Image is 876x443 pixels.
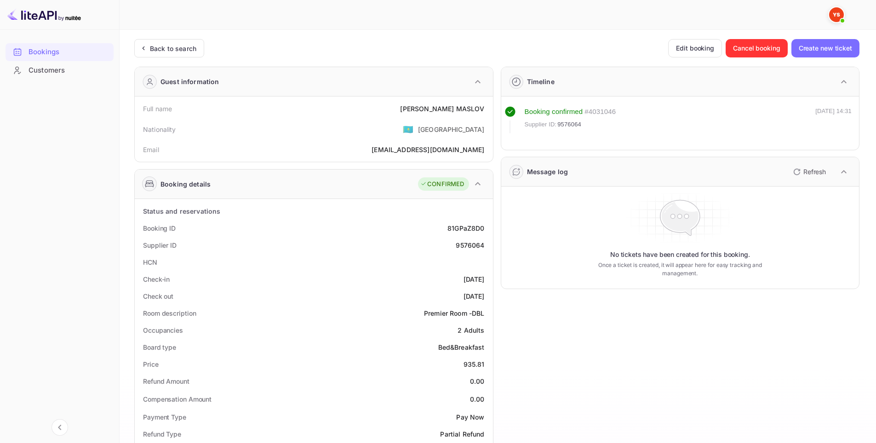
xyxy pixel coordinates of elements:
[418,125,485,134] div: [GEOGRAPHIC_DATA]
[143,240,177,250] div: Supplier ID
[788,165,830,179] button: Refresh
[447,223,484,233] div: 81GPaZ8D0
[143,359,159,369] div: Price
[143,206,220,216] div: Status and reservations
[464,291,485,301] div: [DATE]
[557,120,581,129] span: 9576064
[143,308,196,318] div: Room description
[470,394,485,404] div: 0.00
[52,419,68,436] button: Collapse navigation
[456,240,484,250] div: 9576064
[7,7,81,22] img: LiteAPI logo
[143,412,186,422] div: Payment Type
[143,257,157,267] div: HCN
[143,291,173,301] div: Check out
[458,325,484,335] div: 2 Adults
[143,342,176,352] div: Board type
[470,376,485,386] div: 0.00
[6,43,114,60] a: Bookings
[6,43,114,61] div: Bookings
[424,308,485,318] div: Premier Room -DBL
[143,429,181,439] div: Refund Type
[525,107,583,117] div: Booking confirmed
[143,125,176,134] div: Nationality
[29,65,109,76] div: Customers
[815,107,852,133] div: [DATE] 14:31
[6,62,114,79] a: Customers
[420,180,464,189] div: CONFIRMED
[525,120,557,129] span: Supplier ID:
[143,394,212,404] div: Compensation Amount
[160,179,211,189] div: Booking details
[464,274,485,284] div: [DATE]
[440,429,484,439] div: Partial Refund
[726,39,788,57] button: Cancel booking
[372,145,484,154] div: [EMAIL_ADDRESS][DOMAIN_NAME]
[160,77,219,86] div: Guest information
[143,325,183,335] div: Occupancies
[527,167,568,176] div: Message log
[143,376,189,386] div: Refund Amount
[791,39,859,57] button: Create new ticket
[143,223,176,233] div: Booking ID
[584,261,776,278] p: Once a ticket is created, it will appear here for easy tracking and management.
[668,39,722,57] button: Edit booking
[6,62,114,80] div: Customers
[29,47,109,57] div: Bookings
[803,167,826,176] p: Refresh
[610,250,750,259] p: No tickets have been created for this booking.
[143,145,159,154] div: Email
[584,107,616,117] div: # 4031046
[456,412,484,422] div: Pay Now
[527,77,555,86] div: Timeline
[403,121,413,137] span: United States
[464,359,485,369] div: 935.81
[829,7,844,22] img: Yandex Support
[400,104,484,114] div: [PERSON_NAME] MASLOV
[143,104,172,114] div: Full name
[143,274,170,284] div: Check-in
[438,342,485,352] div: Bed&Breakfast
[150,44,196,53] div: Back to search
